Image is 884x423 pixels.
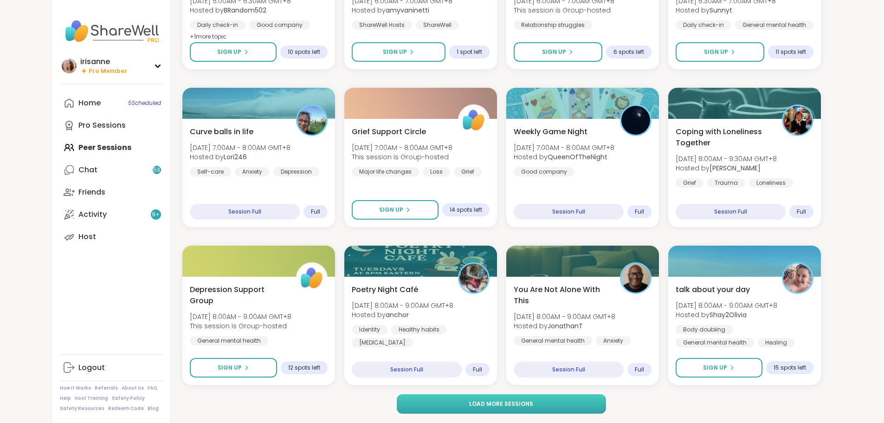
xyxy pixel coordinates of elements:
[190,167,231,176] div: Self-care
[297,106,326,135] img: Lori246
[60,395,71,402] a: Help
[797,208,806,215] span: Full
[352,301,453,310] span: [DATE] 8:00AM - 9:00AM GMT+8
[676,204,786,220] div: Session Full
[676,310,777,319] span: Hosted by
[288,48,320,56] span: 10 spots left
[613,48,644,56] span: 6 spots left
[352,152,452,162] span: This session is Group-hosted
[60,357,163,379] a: Logout
[596,336,631,345] div: Anxiety
[707,178,745,188] div: Trauma
[148,405,159,412] a: Blog
[352,42,445,62] button: Sign Up
[548,321,583,331] b: JonathanT
[153,166,160,174] span: 53
[352,20,412,30] div: ShareWell Hosts
[190,204,300,220] div: Session Full
[676,6,776,15] span: Hosted by
[621,264,650,293] img: JonathanT
[249,20,310,30] div: Good company
[514,336,592,345] div: General mental health
[190,126,253,137] span: Curve balls in life
[190,312,291,321] span: [DATE] 8:00AM - 9:00AM GMT+8
[235,167,270,176] div: Anxiety
[60,385,91,391] a: How It Works
[676,338,754,347] div: General mental health
[190,152,290,162] span: Hosted by
[190,336,268,345] div: General mental health
[735,20,813,30] div: General mental health
[514,312,615,321] span: [DATE] 8:00AM - 9:00AM GMT+8
[758,338,794,347] div: Healing
[60,226,163,248] a: Host
[273,167,319,176] div: Depression
[190,358,277,377] button: Sign Up
[352,200,439,220] button: Sign Up
[457,48,482,56] span: 1 spot left
[80,57,127,67] div: irisanne
[514,167,574,176] div: Good company
[190,42,277,62] button: Sign Up
[621,106,650,135] img: QueenOfTheNight
[676,126,772,149] span: Coping with Loneliness Together
[710,6,732,15] b: Sunnyt
[514,362,624,377] div: Session Full
[218,364,242,372] span: Sign Up
[386,310,409,319] b: anchor
[224,152,247,162] b: Lori246
[676,20,731,30] div: Daily check-in
[78,187,105,197] div: Friends
[676,42,764,62] button: Sign Up
[190,143,290,152] span: [DATE] 7:00AM - 8:00AM GMT+8
[775,48,806,56] span: 11 spots left
[352,167,419,176] div: Major life changes
[78,120,126,130] div: Pro Sessions
[514,143,614,152] span: [DATE] 7:00AM - 8:00AM GMT+8
[469,400,533,408] span: Load more sessions
[676,178,703,188] div: Grief
[423,167,450,176] div: Loss
[459,106,488,135] img: ShareWell
[95,385,118,391] a: Referrals
[78,98,101,108] div: Home
[352,6,452,15] span: Hosted by
[473,366,482,373] span: Full
[783,264,812,293] img: Shay2Olivia
[190,6,291,15] span: Hosted by
[514,42,602,62] button: Sign Up
[152,211,160,219] span: 9 +
[749,178,793,188] div: Loneliness
[75,395,108,402] a: Host Training
[386,6,429,15] b: amyvaninetti
[60,203,163,226] a: Activity9+
[128,99,161,107] span: 5 Scheduled
[60,159,163,181] a: Chat53
[379,206,403,214] span: Sign Up
[514,152,614,162] span: Hosted by
[62,59,77,73] img: irisanne
[89,67,127,75] span: Pro Member
[190,20,245,30] div: Daily check-in
[416,20,459,30] div: ShareWell
[391,325,447,334] div: Healthy habits
[112,395,145,402] a: Safety Policy
[514,321,615,331] span: Hosted by
[60,405,104,412] a: Safety Resources
[224,6,266,15] b: BRandom502
[108,405,144,412] a: Redeem Code
[783,106,812,135] img: Judy
[352,284,418,295] span: Poetry Night Café
[703,364,727,372] span: Sign Up
[548,152,607,162] b: QueenOfTheNight
[454,167,482,176] div: Grief
[78,209,107,220] div: Activity
[190,321,291,331] span: This session is Group-hosted
[514,126,587,137] span: Weekly Game Night
[514,284,610,306] span: You Are Not Alone With This
[60,15,163,47] img: ShareWell Nav Logo
[676,358,762,377] button: Sign Up
[352,338,413,347] div: [MEDICAL_DATA]
[514,6,614,15] span: This session is Group-hosted
[217,48,241,56] span: Sign Up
